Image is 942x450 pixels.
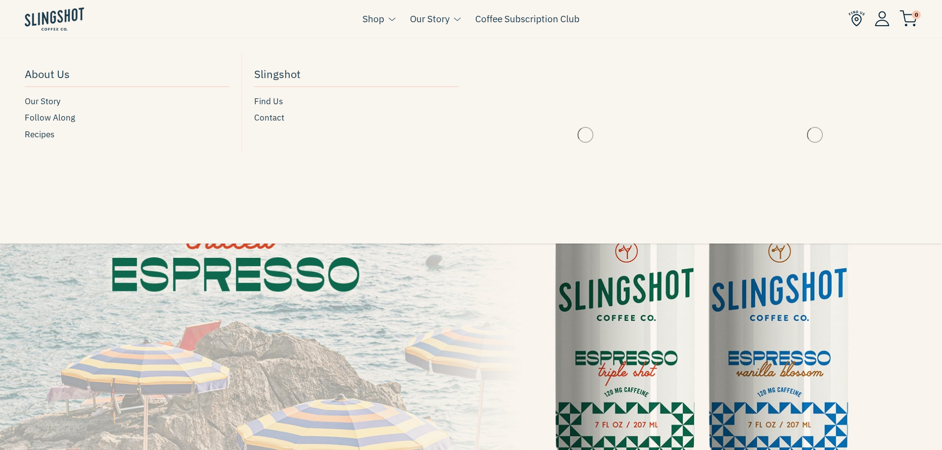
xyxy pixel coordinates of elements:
img: Find Us [849,10,865,27]
span: Contact [254,111,284,124]
span: Our Story [25,95,60,108]
span: Recipes [25,128,54,141]
a: Find Us [254,95,459,108]
a: 0 [899,13,917,25]
a: Shop [362,11,384,26]
span: 0 [912,10,921,19]
a: Slingshot [254,63,459,87]
span: Slingshot [254,65,301,82]
a: Our Story [410,11,449,26]
span: Follow Along [25,111,75,124]
a: Recipes [25,128,229,141]
a: Follow Along [25,111,229,124]
img: Account [875,11,890,26]
a: About Us [25,63,229,87]
img: cart [899,10,917,27]
a: Our Story [25,95,229,108]
span: About Us [25,65,70,82]
span: Find Us [254,95,283,108]
a: Contact [254,111,459,124]
a: Coffee Subscription Club [475,11,580,26]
